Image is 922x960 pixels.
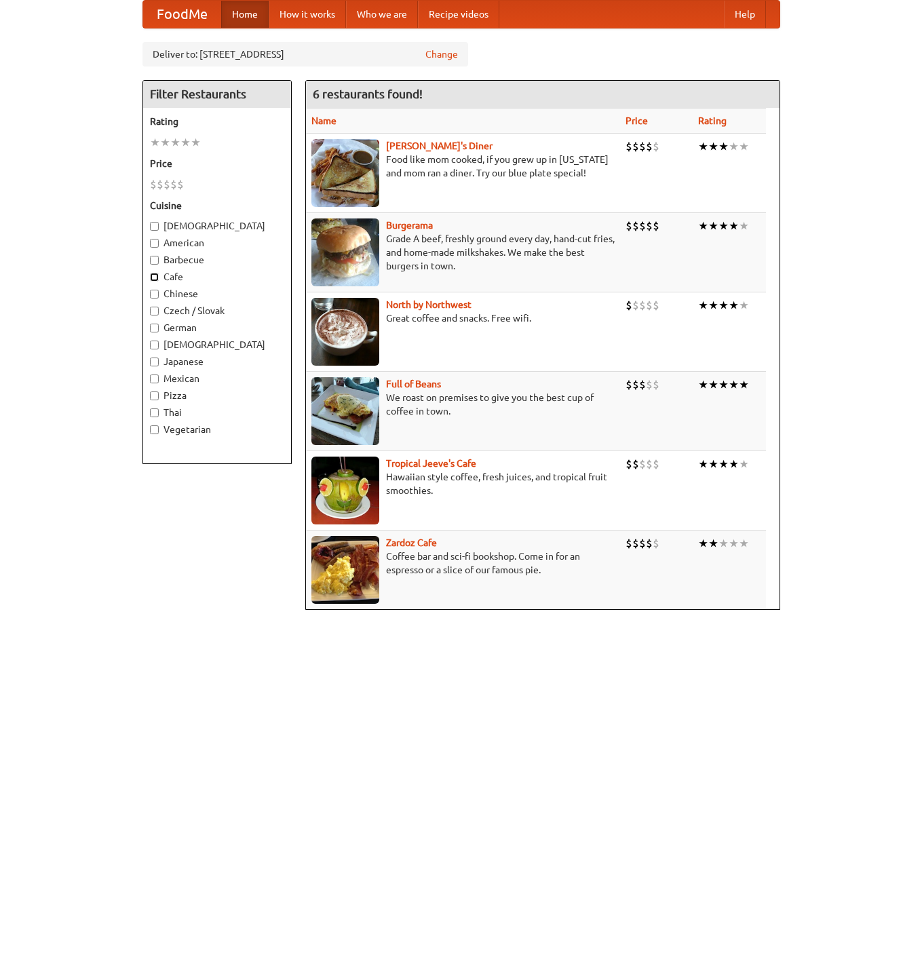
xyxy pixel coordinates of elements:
[698,115,727,126] a: Rating
[646,139,653,154] li: $
[191,135,201,150] li: ★
[632,218,639,233] li: $
[157,177,164,192] li: $
[311,218,379,286] img: burgerama.jpg
[718,218,729,233] li: ★
[729,536,739,551] li: ★
[739,377,749,392] li: ★
[150,199,284,212] h5: Cuisine
[150,338,284,351] label: [DEMOGRAPHIC_DATA]
[632,377,639,392] li: $
[632,298,639,313] li: $
[708,457,718,472] li: ★
[311,536,379,604] img: zardoz.jpg
[708,377,718,392] li: ★
[150,375,159,383] input: Mexican
[653,218,659,233] li: $
[150,391,159,400] input: Pizza
[653,139,659,154] li: $
[639,536,646,551] li: $
[698,377,708,392] li: ★
[739,536,749,551] li: ★
[311,470,615,497] p: Hawaiian style coffee, fresh juices, and tropical fruit smoothies.
[386,379,441,389] a: Full of Beans
[311,232,615,273] p: Grade A beef, freshly ground every day, hand-cut fries, and home-made milkshakes. We make the bes...
[626,218,632,233] li: $
[150,372,284,385] label: Mexican
[729,139,739,154] li: ★
[150,358,159,366] input: Japanese
[626,536,632,551] li: $
[170,135,180,150] li: ★
[311,153,615,180] p: Food like mom cooked, if you grew up in [US_STATE] and mom ran a diner. Try our blue plate special!
[418,1,499,28] a: Recipe videos
[626,377,632,392] li: $
[718,536,729,551] li: ★
[346,1,418,28] a: Who we are
[150,253,284,267] label: Barbecue
[311,550,615,577] p: Coffee bar and sci-fi bookshop. Come in for an espresso or a slice of our famous pie.
[718,298,729,313] li: ★
[221,1,269,28] a: Home
[718,377,729,392] li: ★
[639,139,646,154] li: $
[170,177,177,192] li: $
[150,270,284,284] label: Cafe
[142,42,468,66] div: Deliver to: [STREET_ADDRESS]
[150,177,157,192] li: $
[639,377,646,392] li: $
[150,406,284,419] label: Thai
[739,218,749,233] li: ★
[698,457,708,472] li: ★
[739,298,749,313] li: ★
[150,408,159,417] input: Thai
[143,81,291,108] h4: Filter Restaurants
[150,324,159,332] input: German
[150,287,284,301] label: Chinese
[386,458,476,469] b: Tropical Jeeve's Cafe
[646,377,653,392] li: $
[150,290,159,299] input: Chinese
[739,457,749,472] li: ★
[269,1,346,28] a: How it works
[626,139,632,154] li: $
[626,115,648,126] a: Price
[739,139,749,154] li: ★
[632,536,639,551] li: $
[646,218,653,233] li: $
[718,139,729,154] li: ★
[386,140,493,151] a: [PERSON_NAME]'s Diner
[311,311,615,325] p: Great coffee and snacks. Free wifi.
[311,298,379,366] img: north.jpg
[150,219,284,233] label: [DEMOGRAPHIC_DATA]
[639,457,646,472] li: $
[698,218,708,233] li: ★
[718,457,729,472] li: ★
[150,425,159,434] input: Vegetarian
[708,298,718,313] li: ★
[386,537,437,548] a: Zardoz Cafe
[729,298,739,313] li: ★
[626,298,632,313] li: $
[646,536,653,551] li: $
[646,457,653,472] li: $
[639,218,646,233] li: $
[150,423,284,436] label: Vegetarian
[698,536,708,551] li: ★
[150,355,284,368] label: Japanese
[180,135,191,150] li: ★
[632,139,639,154] li: $
[708,139,718,154] li: ★
[729,377,739,392] li: ★
[653,377,659,392] li: $
[150,135,160,150] li: ★
[386,220,433,231] a: Burgerama
[150,304,284,318] label: Czech / Slovak
[150,273,159,282] input: Cafe
[639,298,646,313] li: $
[150,256,159,265] input: Barbecue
